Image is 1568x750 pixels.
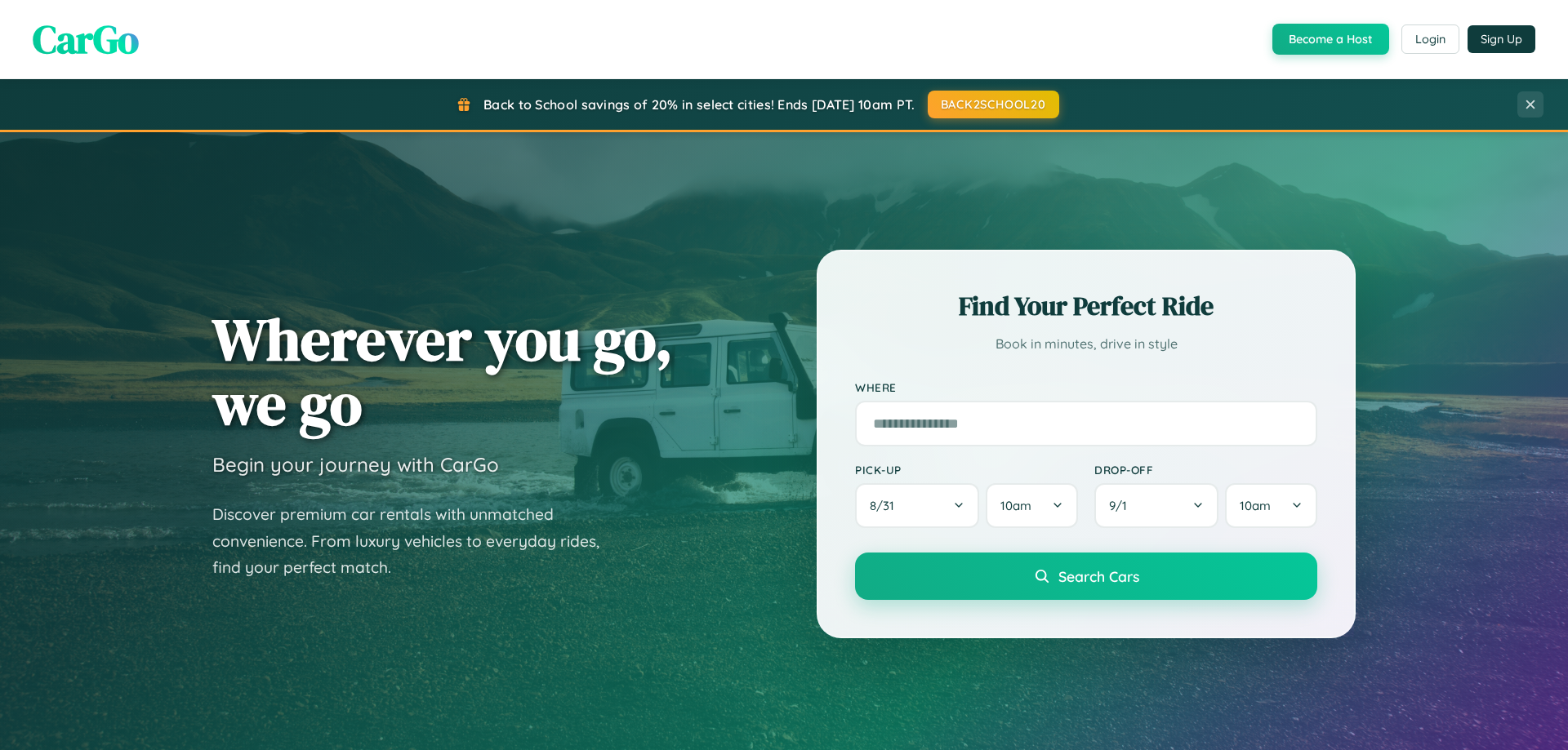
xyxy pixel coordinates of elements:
button: Become a Host [1272,24,1389,55]
button: Sign Up [1468,25,1535,53]
label: Drop-off [1094,463,1317,477]
button: Search Cars [855,553,1317,600]
button: 9/1 [1094,483,1218,528]
span: Back to School savings of 20% in select cities! Ends [DATE] 10am PT. [483,96,915,113]
span: 10am [1240,498,1271,513]
button: BACK2SCHOOL20 [928,91,1059,118]
span: Search Cars [1058,567,1139,585]
p: Book in minutes, drive in style [855,332,1317,356]
button: 10am [1225,483,1317,528]
span: 10am [1000,498,1031,513]
button: 10am [986,483,1078,528]
label: Pick-up [855,463,1078,477]
label: Where [855,380,1317,394]
span: 9 / 1 [1109,498,1135,513]
button: Login [1401,24,1459,54]
span: 8 / 31 [870,498,902,513]
h1: Wherever you go, we go [212,307,673,436]
h3: Begin your journey with CarGo [212,452,499,477]
span: CarGo [33,12,139,66]
p: Discover premium car rentals with unmatched convenience. From luxury vehicles to everyday rides, ... [212,501,621,581]
h2: Find Your Perfect Ride [855,288,1317,324]
button: 8/31 [855,483,979,528]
